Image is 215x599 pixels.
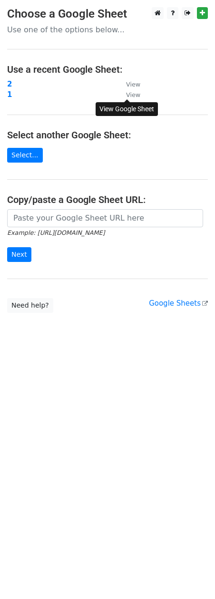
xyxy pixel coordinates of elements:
[7,25,208,35] p: Use one of the options below...
[126,81,140,88] small: View
[7,209,203,227] input: Paste your Google Sheet URL here
[7,298,53,313] a: Need help?
[7,7,208,21] h3: Choose a Google Sheet
[7,80,12,88] a: 2
[117,90,140,99] a: View
[7,129,208,141] h4: Select another Google Sheet:
[126,91,140,98] small: View
[117,80,140,88] a: View
[7,64,208,75] h4: Use a recent Google Sheet:
[7,229,105,236] small: Example: [URL][DOMAIN_NAME]
[149,299,208,308] a: Google Sheets
[7,194,208,205] h4: Copy/paste a Google Sheet URL:
[96,102,158,116] div: View Google Sheet
[7,148,43,163] a: Select...
[7,247,31,262] input: Next
[7,90,12,99] a: 1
